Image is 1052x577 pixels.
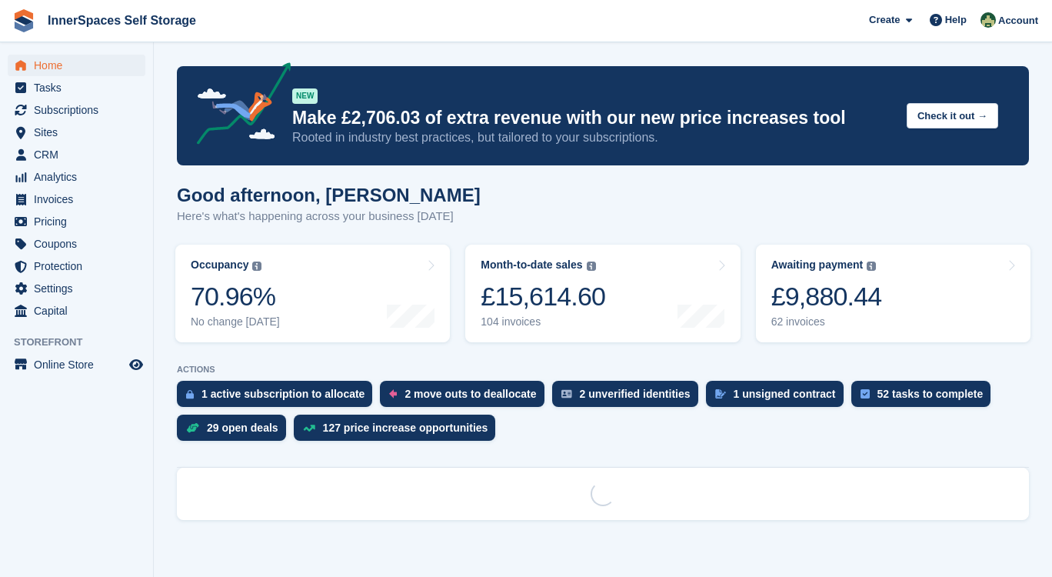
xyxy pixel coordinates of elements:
[191,315,280,329] div: No change [DATE]
[14,335,153,350] span: Storefront
[945,12,967,28] span: Help
[8,99,145,121] a: menu
[252,262,261,271] img: icon-info-grey-7440780725fd019a000dd9b08b2336e03edf1995a4989e88bcd33f0948082b44.svg
[756,245,1030,342] a: Awaiting payment £9,880.44 62 invoices
[8,77,145,98] a: menu
[771,315,882,329] div: 62 invoices
[186,422,199,433] img: deal-1b604bf984904fb50ccaf53a9ad4b4a5d6e5aea283cecdc64d6e3604feb123c2.svg
[177,185,481,205] h1: Good afternoon, [PERSON_NAME]
[771,281,882,312] div: £9,880.44
[127,355,145,374] a: Preview store
[8,122,145,143] a: menu
[34,122,126,143] span: Sites
[8,233,145,255] a: menu
[380,381,551,415] a: 2 move outs to deallocate
[186,389,194,399] img: active_subscription_to_allocate_icon-d502201f5373d7db506a760aba3b589e785aa758c864c3986d89f69b8ff3...
[34,255,126,277] span: Protection
[177,365,1029,375] p: ACTIONS
[175,245,450,342] a: Occupancy 70.96% No change [DATE]
[580,388,691,400] div: 2 unverified identities
[481,281,605,312] div: £15,614.60
[292,107,894,129] p: Make £2,706.03 of extra revenue with our new price increases tool
[191,281,280,312] div: 70.96%
[184,62,291,150] img: price-adjustments-announcement-icon-8257ccfd72463d97f412b2fc003d46551f7dbcb40ab6d574587a9cd5c0d94...
[587,262,596,271] img: icon-info-grey-7440780725fd019a000dd9b08b2336e03edf1995a4989e88bcd33f0948082b44.svg
[8,55,145,76] a: menu
[8,255,145,277] a: menu
[292,129,894,146] p: Rooted in industry best practices, but tailored to your subscriptions.
[34,233,126,255] span: Coupons
[851,381,999,415] a: 52 tasks to complete
[8,211,145,232] a: menu
[861,389,870,399] img: task-75834270c22a3079a89374b754ae025e5fb1db73e45f91037f5363f120a921f8.svg
[8,354,145,375] a: menu
[706,381,851,415] a: 1 unsigned contract
[877,388,984,400] div: 52 tasks to complete
[8,144,145,165] a: menu
[481,315,605,329] div: 104 invoices
[323,422,488,434] div: 127 price increase opportunities
[177,381,380,415] a: 1 active subscription to allocate
[34,188,126,210] span: Invoices
[867,262,876,271] img: icon-info-grey-7440780725fd019a000dd9b08b2336e03edf1995a4989e88bcd33f0948082b44.svg
[552,381,706,415] a: 2 unverified identities
[481,258,582,272] div: Month-to-date sales
[34,300,126,322] span: Capital
[980,12,996,28] img: Paula Amey
[294,415,504,449] a: 127 price increase opportunities
[34,144,126,165] span: CRM
[177,415,294,449] a: 29 open deals
[201,388,365,400] div: 1 active subscription to allocate
[8,278,145,299] a: menu
[771,258,864,272] div: Awaiting payment
[292,88,318,104] div: NEW
[561,389,572,399] img: verify_identity-adf6edd0f0f0b5bbfe63781bf79b02c33cf7c696d77639b501bdc392416b5a36.svg
[907,103,998,128] button: Check it out →
[715,389,726,399] img: contract_signature_icon-13c848040528278c33f63329250d36e43548de30e8caae1d1a13099fd9432cc5.svg
[34,354,126,375] span: Online Store
[734,388,836,400] div: 1 unsigned contract
[34,211,126,232] span: Pricing
[869,12,900,28] span: Create
[998,13,1038,28] span: Account
[207,422,278,434] div: 29 open deals
[303,425,315,432] img: price_increase_opportunities-93ffe204e8149a01c8c9dc8f82e8f89637d9d84a8eef4429ea346261dce0b2c0.svg
[177,208,481,225] p: Here's what's happening across your business [DATE]
[8,166,145,188] a: menu
[34,77,126,98] span: Tasks
[191,258,248,272] div: Occupancy
[389,389,397,399] img: move_outs_to_deallocate_icon-f764333ba52eb49d3ac5e1228854f67142a1ed5810a6f6cc68b1a99e826820c5.svg
[34,278,126,299] span: Settings
[34,99,126,121] span: Subscriptions
[465,245,740,342] a: Month-to-date sales £15,614.60 104 invoices
[34,166,126,188] span: Analytics
[404,388,536,400] div: 2 move outs to deallocate
[12,9,35,32] img: stora-icon-8386f47178a22dfd0bd8f6a31ec36ba5ce8667c1dd55bd0f319d3a0aa187defe.svg
[42,8,202,33] a: InnerSpaces Self Storage
[8,300,145,322] a: menu
[34,55,126,76] span: Home
[8,188,145,210] a: menu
